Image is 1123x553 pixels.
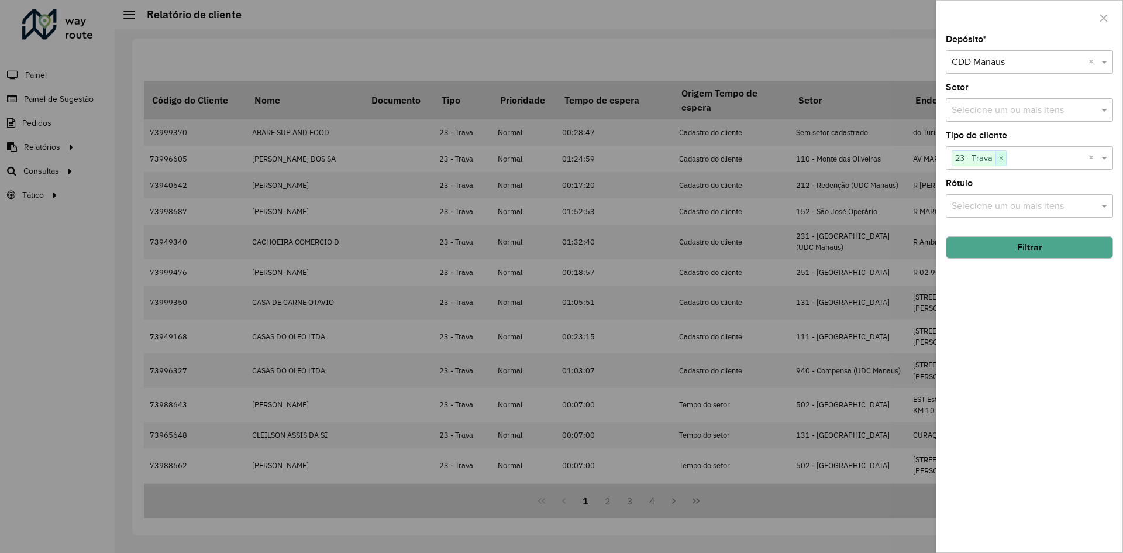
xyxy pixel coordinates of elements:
label: Rótulo [946,176,973,190]
span: × [995,152,1006,166]
button: Filtrar [946,236,1113,259]
label: Depósito [946,32,987,46]
label: Tipo de cliente [946,128,1007,142]
span: 23 - Trava [952,151,995,165]
span: Clear all [1088,55,1098,69]
span: Clear all [1088,151,1098,165]
label: Setor [946,80,969,94]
